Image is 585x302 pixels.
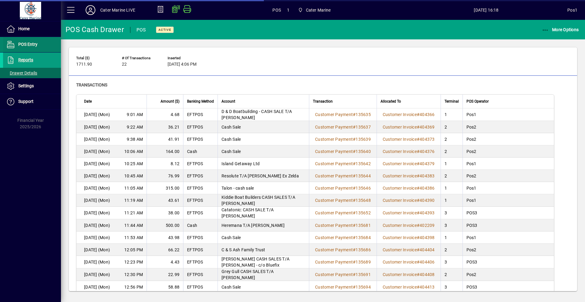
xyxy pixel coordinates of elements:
span: 9:38 AM [127,136,143,142]
div: POS Cash Drawer [66,25,124,35]
span: 404393 [420,210,435,215]
a: Customer Invoice#404369 [381,124,437,130]
span: Total ($) [76,56,113,60]
a: Customer Invoice#404404 [381,246,437,253]
td: POS3 [463,207,554,219]
span: [DATE] (Mon) [84,136,110,142]
a: Customer Invoice#404390 [381,197,437,204]
span: 404386 [420,186,435,191]
span: 11:05 AM [124,185,143,191]
span: 135640 [356,149,371,154]
a: Customer Payment#135681 [313,222,373,229]
span: POS Entry [18,42,37,47]
span: # [353,112,356,117]
td: Kiddie Boat Builders CASH SALES T/A [PERSON_NAME] [218,194,309,207]
a: Customer Invoice#404408 [381,271,437,278]
a: Customer Payment#135684 [313,234,373,241]
span: Date [84,98,92,105]
td: Grey Gull CASH SALES T/A [PERSON_NAME] [218,268,309,281]
a: Customer Payment#135644 [313,173,373,179]
span: More Options [542,27,579,32]
td: 2 [441,170,463,182]
div: Pos1 [567,5,577,15]
span: [DATE] (Mon) [84,185,110,191]
td: 2 [441,133,463,145]
td: 2 [441,268,463,281]
td: Cash [183,219,218,231]
td: EFTPOS [183,268,218,281]
td: Cash Sale [218,133,309,145]
td: C & S Ash Family Trust [218,244,309,256]
span: Allocated To [381,98,401,105]
span: Customer Payment [315,161,353,166]
td: Cash Sale [218,145,309,158]
td: 315.00 [147,182,183,194]
span: Transactions [76,82,107,87]
td: 38.00 [147,207,183,219]
a: Customer Invoice#402209 [381,222,437,229]
span: 135635 [356,112,371,117]
span: Reports [18,57,33,62]
span: # of Transactions [122,56,158,60]
td: Cash [183,145,218,158]
td: Talon - cash sale [218,182,309,194]
a: Customer Payment#135691 [313,271,373,278]
span: # [417,186,420,191]
span: Customer Payment [315,198,353,203]
td: 3 [441,281,463,293]
span: Inserted [168,56,204,60]
td: 41.91 [147,133,183,145]
span: # [353,223,356,228]
td: 36.21 [147,121,183,133]
span: [DATE] (Mon) [84,222,110,228]
span: 135684 [356,235,371,240]
td: Pos1 [463,158,554,170]
td: 4.68 [147,108,183,121]
span: 135689 [356,260,371,264]
span: # [353,137,356,142]
span: Cater Marine [306,5,331,15]
span: 135646 [356,186,371,191]
span: # [417,260,420,264]
span: [DATE] 16:18 [405,5,568,15]
span: [DATE] (Mon) [84,111,110,118]
span: 135642 [356,161,371,166]
span: 135681 [356,223,371,228]
a: Customer Invoice#404376 [381,148,437,155]
span: 404390 [420,198,435,203]
td: 1 [441,108,463,121]
span: Customer Payment [315,235,353,240]
div: POS [136,25,146,35]
td: EFTPOS [183,256,218,268]
td: Pos2 [463,133,554,145]
span: # [417,161,420,166]
span: [DATE] (Mon) [84,197,110,203]
span: 404366 [420,112,435,117]
td: 58.88 [147,281,183,293]
span: Account [222,98,235,105]
span: 404404 [420,247,435,252]
span: # [353,285,356,289]
span: Customer Invoice [383,260,417,264]
a: POS Entry [3,37,61,52]
td: EFTPOS [183,281,218,293]
span: 404406 [420,260,435,264]
td: Cash Sale [218,281,309,293]
a: Customer Payment#135646 [313,185,373,191]
span: Customer Payment [315,137,353,142]
td: 2 [441,121,463,133]
td: 164.00 [147,145,183,158]
span: Customer Payment [315,260,353,264]
td: [PERSON_NAME] CASH SALES T/A [PERSON_NAME] - c/o Bluefix [218,256,309,268]
span: Home [18,26,30,31]
a: Customer Invoice#404413 [381,284,437,290]
span: 404369 [420,125,435,129]
span: # [353,272,356,277]
span: Customer Invoice [383,198,417,203]
div: Cater Marine LIVE [100,5,135,15]
td: Heremana T/A [PERSON_NAME] [218,219,309,231]
td: EFTPOS [183,244,218,256]
span: # [417,198,420,203]
a: Customer Payment#135694 [313,284,373,290]
td: Catatonic: CASH SALE T/A [PERSON_NAME] [218,207,309,219]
